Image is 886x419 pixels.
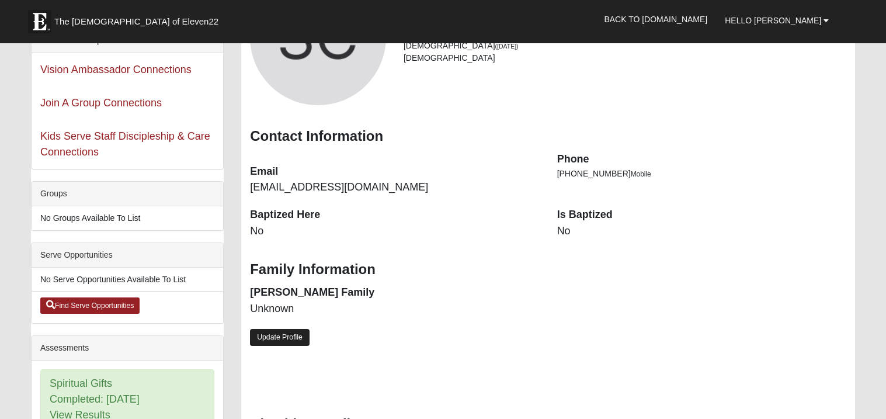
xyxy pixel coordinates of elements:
dt: [PERSON_NAME] Family [250,285,539,300]
span: Hello [PERSON_NAME] [725,16,821,25]
dd: No [250,224,539,239]
dt: Email [250,164,539,179]
a: Find Serve Opportunities [40,297,140,314]
li: No Serve Opportunities Available To List [32,268,223,292]
a: Kids Serve Staff Discipleship & Care Connections [40,130,210,158]
dd: Unknown [250,302,539,317]
dt: Is Baptized [557,207,846,223]
a: Hello [PERSON_NAME] [716,6,838,35]
h3: Contact Information [250,128,846,145]
dt: Phone [557,152,846,167]
span: Mobile [631,170,651,178]
a: Vision Ambassador Connections [40,64,192,75]
div: Groups [32,182,223,206]
a: Back to [DOMAIN_NAME] [595,5,716,34]
a: Join A Group Connections [40,97,162,109]
small: ([DATE]) [495,43,519,50]
li: [PHONE_NUMBER] [557,168,846,180]
dd: No [557,224,846,239]
span: The [DEMOGRAPHIC_DATA] of Eleven22 [54,16,218,27]
li: No Groups Available To List [32,206,223,230]
img: Eleven22 logo [28,10,51,33]
a: Update Profile [250,329,310,346]
h3: Family Information [250,261,846,278]
dd: [EMAIL_ADDRESS][DOMAIN_NAME] [250,180,539,195]
dt: Baptized Here [250,207,539,223]
div: Serve Opportunities [32,243,223,268]
li: [DEMOGRAPHIC_DATA] [404,52,846,64]
div: Assessments [32,336,223,361]
li: [DEMOGRAPHIC_DATA] [404,40,846,52]
a: The [DEMOGRAPHIC_DATA] of Eleven22 [22,4,256,33]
